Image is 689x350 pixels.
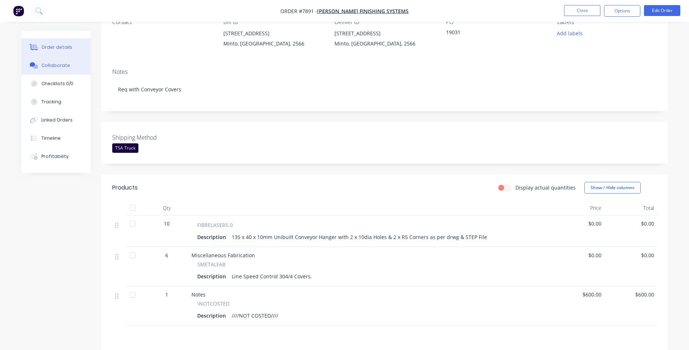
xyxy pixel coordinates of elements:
div: Minto, [GEOGRAPHIC_DATA], 2566 [335,39,434,49]
span: $0.00 [555,251,601,259]
span: $600.00 [555,291,601,298]
div: Line Speed Control 304/4 Covers. [229,271,315,282]
a: [PERSON_NAME] Finishing Systems [317,8,409,15]
div: Checklists 0/0 [41,80,73,87]
div: TSA Truck [112,143,138,153]
span: Miscellaneous Fabrication [191,252,255,259]
div: Description [197,310,229,321]
div: Description [197,271,229,282]
div: Linked Orders [41,117,73,123]
span: 10 [164,220,170,227]
div: Total [604,201,657,215]
span: 1 [165,291,168,298]
div: Order details [41,44,72,51]
div: 19031 [446,28,537,39]
button: Collaborate [21,56,90,75]
span: Notes [191,291,206,298]
div: Req with Conveyor Covers [112,78,657,100]
div: Timeline [41,135,61,142]
span: $0.00 [607,220,654,227]
div: ////NOT COSTED//// [229,310,281,321]
button: Timeline [21,129,90,147]
span: 6 [165,251,168,259]
div: Collaborate [41,62,70,69]
button: Add labels [553,28,587,38]
div: Bill to [223,19,323,25]
button: Close [564,5,600,16]
img: Factory [13,5,24,16]
span: \NOTCOSTED [197,300,230,307]
div: [STREET_ADDRESS] [223,28,323,39]
button: Edit Order [644,5,680,16]
label: Shipping Method [112,133,203,142]
div: Qty [145,201,189,215]
button: Tracking [21,93,90,111]
span: SMETALFAB [197,260,226,268]
span: Order #7891 - [280,8,317,15]
div: Tracking [41,99,61,105]
button: Profitability [21,147,90,166]
div: Labels [557,19,657,25]
div: Price [552,201,604,215]
div: Description [197,232,229,242]
span: $0.00 [555,220,601,227]
div: Products [112,183,138,192]
div: Notes [112,68,657,75]
button: Order details [21,38,90,56]
button: Checklists 0/0 [21,75,90,93]
div: [STREET_ADDRESS] [335,28,434,39]
div: Deliver to [335,19,434,25]
div: [STREET_ADDRESS]Minto, [GEOGRAPHIC_DATA], 2566 [335,28,434,52]
button: Options [604,5,640,17]
div: Profitability [41,153,69,160]
div: 135 x 40 x 10mm Unibuilt Conveyor Hanger with 2 x 10dia Holes & 2 x R5 Corners as per drwg & STEP... [229,232,490,242]
div: Minto, [GEOGRAPHIC_DATA], 2566 [223,39,323,49]
button: Show / Hide columns [584,182,641,194]
span: $600.00 [607,291,654,298]
label: Display actual quantities [515,184,576,191]
span: $0.00 [607,251,654,259]
div: PO [446,19,546,25]
button: Linked Orders [21,111,90,129]
span: FIBRELASER5.0 [197,221,233,229]
div: [STREET_ADDRESS]Minto, [GEOGRAPHIC_DATA], 2566 [223,28,323,52]
div: Contact [112,19,212,25]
